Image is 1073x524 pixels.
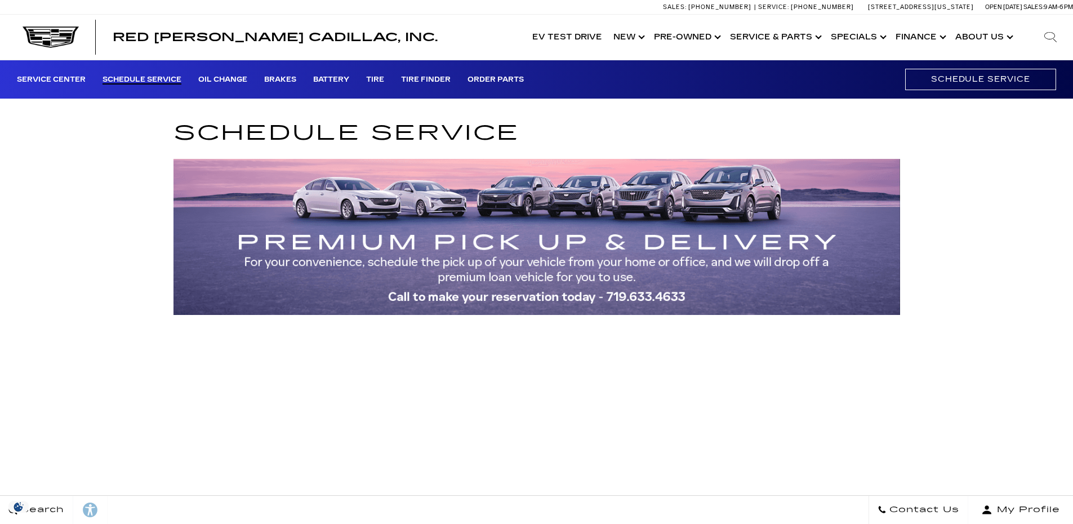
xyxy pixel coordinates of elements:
[663,4,754,10] a: Sales: [PHONE_NUMBER]
[17,76,86,85] a: Service Center
[401,76,451,85] a: Tire Finder
[468,76,524,85] a: Order Parts
[887,502,959,518] span: Contact Us
[313,76,349,85] a: Battery
[6,501,32,513] section: Click to Open Cookie Consent Modal
[791,3,854,11] span: [PHONE_NUMBER]
[173,159,900,314] img: Premium Pick Up and Delivery
[113,32,438,43] a: Red [PERSON_NAME] Cadillac, Inc.
[724,15,825,60] a: Service & Parts
[754,4,857,10] a: Service: [PHONE_NUMBER]
[264,76,296,85] a: Brakes
[663,3,687,11] span: Sales:
[688,3,751,11] span: [PHONE_NUMBER]
[1023,3,1044,11] span: Sales:
[758,3,789,11] span: Service:
[868,3,974,11] a: [STREET_ADDRESS][US_STATE]
[103,76,181,85] a: Schedule Service
[608,15,648,60] a: New
[985,3,1022,11] span: Open [DATE]
[1044,3,1073,11] span: 9 AM-6 PM
[950,15,1017,60] a: About Us
[890,15,950,60] a: Finance
[366,76,384,85] a: Tire
[968,496,1073,524] button: Open user profile menu
[17,502,64,518] span: Search
[992,502,1060,518] span: My Profile
[173,117,900,150] h1: Schedule Service
[23,26,79,48] img: Cadillac Dark Logo with Cadillac White Text
[113,30,438,44] span: Red [PERSON_NAME] Cadillac, Inc.
[648,15,724,60] a: Pre-Owned
[6,501,32,513] img: Opt-Out Icon
[905,69,1056,90] a: Schedule Service
[869,496,968,524] a: Contact Us
[825,15,890,60] a: Specials
[527,15,608,60] a: EV Test Drive
[198,76,247,85] a: Oil Change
